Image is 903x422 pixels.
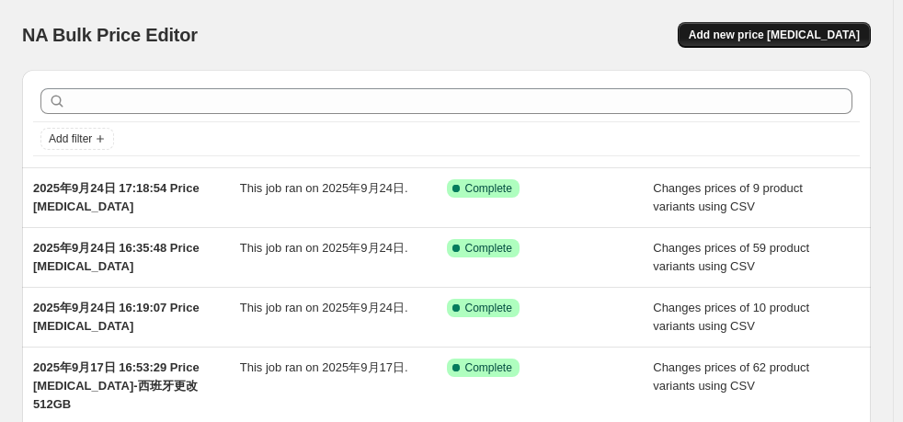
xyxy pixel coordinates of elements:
span: Complete [465,241,512,256]
span: 2025年9月24日 17:18:54 Price [MEDICAL_DATA] [33,181,200,213]
span: 2025年9月24日 16:35:48 Price [MEDICAL_DATA] [33,241,200,273]
span: 2025年9月17日 16:53:29 Price [MEDICAL_DATA]-西班牙更改512GB [33,360,200,411]
span: Changes prices of 10 product variants using CSV [653,301,809,333]
span: NA Bulk Price Editor [22,25,198,45]
span: Complete [465,301,512,315]
span: Add new price [MEDICAL_DATA] [689,28,860,42]
span: This job ran on 2025年9月17日. [240,360,408,374]
span: This job ran on 2025年9月24日. [240,301,408,314]
span: 2025年9月24日 16:19:07 Price [MEDICAL_DATA] [33,301,200,333]
button: Add new price [MEDICAL_DATA] [678,22,871,48]
span: Changes prices of 9 product variants using CSV [653,181,803,213]
span: This job ran on 2025年9月24日. [240,241,408,255]
span: Complete [465,181,512,196]
span: Changes prices of 59 product variants using CSV [653,241,809,273]
button: Add filter [40,128,114,150]
span: Changes prices of 62 product variants using CSV [653,360,809,393]
span: This job ran on 2025年9月24日. [240,181,408,195]
span: Complete [465,360,512,375]
span: Add filter [49,131,92,146]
